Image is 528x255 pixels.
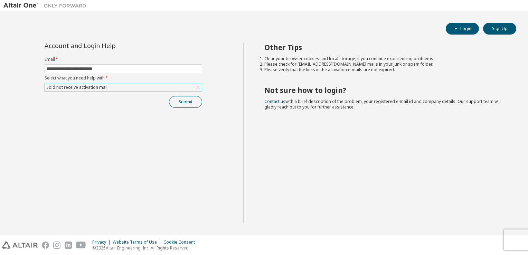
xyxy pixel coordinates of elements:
label: Select what you need help with [45,75,202,81]
div: I did not receive activation mail [45,83,202,92]
img: linkedin.svg [65,242,72,249]
img: instagram.svg [53,242,60,249]
div: I did not receive activation mail [45,84,109,91]
span: with a brief description of the problem, your registered e-mail id and company details. Our suppo... [264,98,501,110]
img: Altair One [3,2,90,9]
div: Privacy [92,239,113,245]
a: Contact us [264,98,285,104]
div: Account and Login Help [45,43,171,48]
p: © 2025 Altair Engineering, Inc. All Rights Reserved. [92,245,199,251]
label: Email [45,57,202,62]
li: Clear your browser cookies and local storage, if you continue experiencing problems. [264,56,504,62]
li: Please verify that the links in the activation e-mails are not expired. [264,67,504,73]
button: Login [446,23,479,35]
button: Submit [169,96,202,108]
img: facebook.svg [42,242,49,249]
button: Sign Up [483,23,516,35]
div: Cookie Consent [163,239,199,245]
div: Website Terms of Use [113,239,163,245]
h2: Other Tips [264,43,504,52]
h2: Not sure how to login? [264,86,504,95]
img: altair_logo.svg [2,242,38,249]
img: youtube.svg [76,242,86,249]
li: Please check for [EMAIL_ADDRESS][DOMAIN_NAME] mails in your junk or spam folder. [264,62,504,67]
